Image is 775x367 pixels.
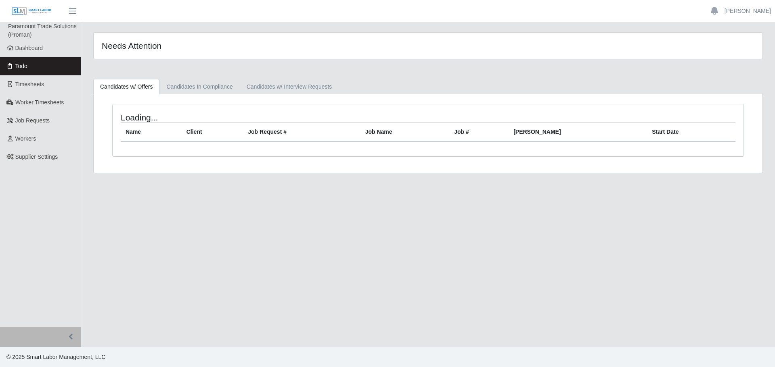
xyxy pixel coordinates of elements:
span: Supplier Settings [15,153,58,160]
th: Client [182,123,243,142]
th: Start Date [647,123,735,142]
span: Workers [15,135,36,142]
span: Job Requests [15,117,50,124]
th: Job Request # [243,123,360,142]
span: © 2025 Smart Labor Management, LLC [6,354,105,360]
a: Candidates w/ Offers [93,79,159,95]
span: Paramount Trade Solutions (Proman) [8,23,77,38]
th: [PERSON_NAME] [509,123,647,142]
a: Candidates w/ Interview Requests [240,79,339,95]
span: Timesheets [15,81,44,87]
span: Todo [15,63,27,69]
span: Worker Timesheets [15,99,64,106]
img: SLM Logo [11,7,52,16]
h4: Needs Attention [102,41,367,51]
a: Candidates In Compliance [159,79,239,95]
th: Job Name [360,123,450,142]
span: Dashboard [15,45,43,51]
th: Name [121,123,182,142]
h4: Loading... [121,112,370,122]
a: [PERSON_NAME] [725,7,771,15]
th: Job # [449,123,509,142]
